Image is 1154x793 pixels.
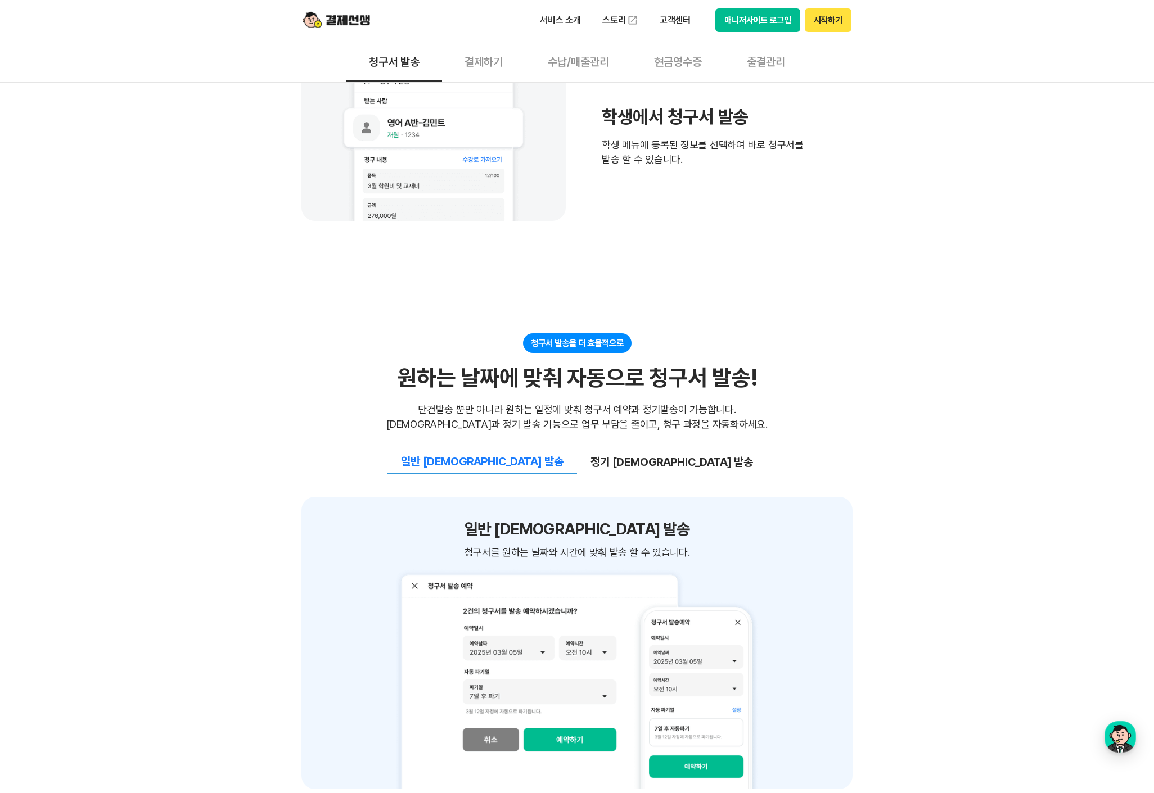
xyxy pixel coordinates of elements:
button: 시작하기 [805,8,851,32]
span: 청구서를 원하는 날짜와 시간에 맞춰 발송 할 수 있습니다. [465,545,689,560]
img: 학생 관리 [301,52,566,221]
span: 홈 [35,373,42,382]
button: 출결관리 [724,40,808,82]
h3: 학생에서 청구서 발송 [602,106,804,128]
h3: 일반 [DEMOGRAPHIC_DATA] 발송 [465,519,690,538]
p: 서비스 소개 [532,10,589,30]
a: 설정 [145,356,216,384]
img: 일반 예약 발송 [396,567,758,789]
img: logo [303,10,370,31]
div: 청구서 발송을 더 효율적으로 [523,333,632,353]
a: 대화 [74,356,145,384]
a: 홈 [3,356,74,384]
button: 일반 [DEMOGRAPHIC_DATA] 발송 [387,450,577,474]
button: 청구서 발송 [346,40,442,82]
img: 외부 도메인 오픈 [627,15,638,26]
span: 학생 메뉴에 등록된 정보를 선택하여 바로 청구서를 발송 할 수 있습니다. [602,138,804,167]
button: 정기 [DEMOGRAPHIC_DATA] 발송 [577,450,767,474]
button: 결제하기 [442,40,525,82]
div: 원하는 날짜에 맞춰 자동으로 청구서 발송! [398,364,756,391]
a: 스토리 [594,9,646,31]
div: 단건발송 뿐만 아니라 원하는 일정에 맞춰 청구서 예약과 정기발송이 가능합니다. [DEMOGRAPHIC_DATA]과 정기 발송 기능으로 업무 부담을 줄이고, 청구 과정을 자동화... [386,402,768,432]
button: 수납/매출관리 [525,40,632,82]
p: 고객센터 [652,10,698,30]
span: 대화 [103,374,116,383]
button: 현금영수증 [632,40,724,82]
span: 설정 [174,373,187,382]
button: 매니저사이트 로그인 [715,8,800,32]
